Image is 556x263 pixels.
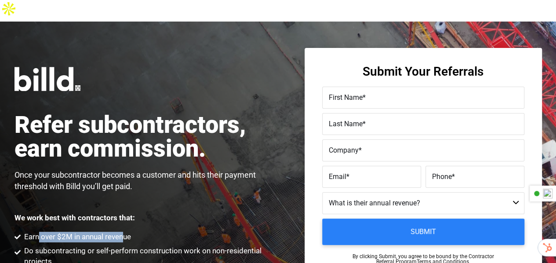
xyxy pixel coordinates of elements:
[329,93,363,101] span: First Name
[15,113,278,161] h1: Refer subcontractors, earn commission.
[329,172,346,180] span: Email
[322,219,524,245] input: Submit
[15,169,278,192] p: Once your subcontractor becomes a customer and hits their payment threshold with Billd you’ll get...
[329,146,359,154] span: Company
[15,214,135,222] p: We work best with contractors that:
[22,232,131,242] span: Earn over $2M in annual revenue
[432,172,452,180] span: Phone
[363,66,483,78] h3: Submit Your Referrals
[329,119,363,128] span: Last Name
